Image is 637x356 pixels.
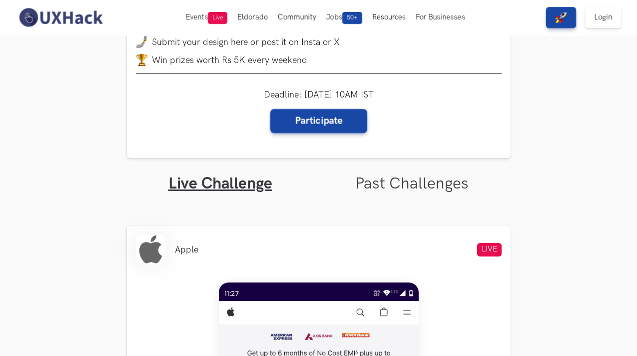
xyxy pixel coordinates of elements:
img: rocket [555,11,567,23]
img: trophy.png [136,54,148,66]
span: Submit your design here or post it on Insta or X [152,37,340,47]
span: 50+ [342,12,362,24]
img: mobile-in-hand.png [136,36,148,48]
img: UXHack-logo.png [16,7,105,28]
div: Deadline: [DATE] 10AM IST [264,89,374,133]
a: Live Challenge [168,174,272,193]
span: LIVE [477,243,502,256]
li: Win prizes worth Rs 5K every weekend [136,54,502,66]
a: Participate [270,109,367,133]
ul: Tabs Interface [127,158,511,193]
a: Login [585,7,621,28]
span: Live [208,12,227,24]
li: Apple [175,244,198,255]
a: Past Challenges [355,174,469,193]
